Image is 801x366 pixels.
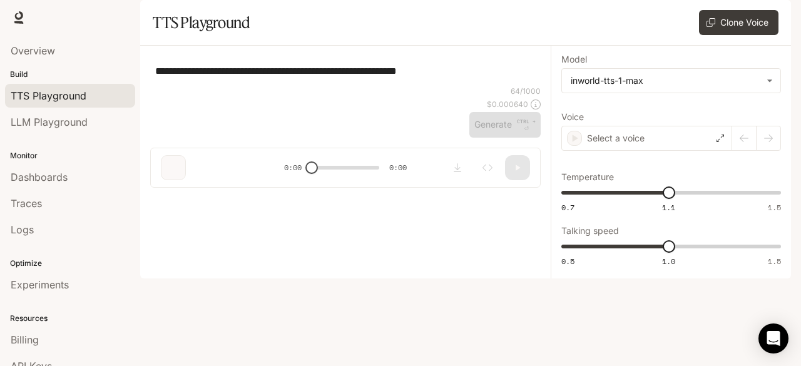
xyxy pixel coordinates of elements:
p: $ 0.000640 [487,99,528,109]
span: 1.5 [768,202,781,213]
h1: TTS Playground [153,10,250,35]
span: 1.1 [662,202,675,213]
p: Temperature [561,173,614,181]
span: 1.0 [662,256,675,267]
p: Model [561,55,587,64]
span: 1.5 [768,256,781,267]
p: 64 / 1000 [511,86,541,96]
div: Open Intercom Messenger [758,323,788,353]
div: inworld-tts-1-max [562,69,780,93]
p: Talking speed [561,226,619,235]
p: Voice [561,113,584,121]
p: Select a voice [587,132,645,145]
div: inworld-tts-1-max [571,74,760,87]
span: 0.5 [561,256,574,267]
span: 0.7 [561,202,574,213]
button: Clone Voice [699,10,778,35]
